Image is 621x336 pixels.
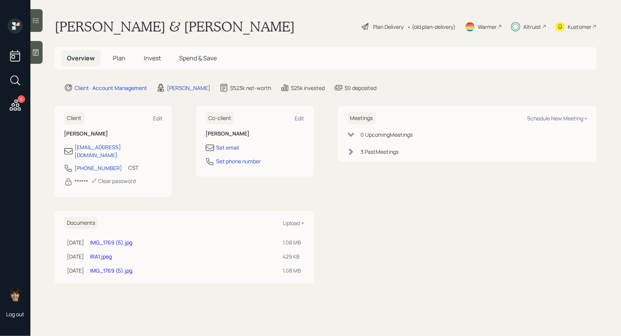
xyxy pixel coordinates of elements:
[216,157,261,165] div: Set phone number
[216,144,239,151] div: Set email
[144,54,161,62] span: Invest
[90,239,132,246] a: IMG_1769 (5).jpg
[64,112,84,125] h6: Client
[55,18,295,35] h1: [PERSON_NAME] & [PERSON_NAME]
[75,143,163,159] div: [EMAIL_ADDRESS][DOMAIN_NAME]
[361,131,413,139] div: 0 Upcoming Meeting s
[523,23,541,31] div: Altruist
[478,23,497,31] div: Warmer
[67,54,95,62] span: Overview
[283,238,302,246] div: 1.08 MB
[64,217,98,229] h6: Documents
[67,252,84,260] div: [DATE]
[230,84,271,92] div: $523k net-worth
[295,115,305,122] div: Edit
[8,286,23,301] img: treva-nostdahl-headshot.png
[128,164,138,172] div: CST
[64,131,163,137] h6: [PERSON_NAME]
[75,84,147,92] div: Client · Account Management
[167,84,210,92] div: [PERSON_NAME]
[205,131,304,137] h6: [PERSON_NAME]
[205,112,234,125] h6: Co-client
[283,267,302,274] div: 1.08 MB
[361,148,399,156] div: 3 Past Meeting s
[291,84,325,92] div: $25k invested
[91,177,136,185] div: Clear password
[17,95,25,103] div: 5
[283,219,305,227] div: Upload +
[90,267,132,274] a: IMG_1769 (5).jpg
[90,253,112,260] a: IRA1.jpeg
[283,252,302,260] div: 429 KB
[568,23,591,31] div: Kustomer
[179,54,217,62] span: Spend & Save
[67,238,84,246] div: [DATE]
[407,23,456,31] div: • (old plan-delivery)
[67,267,84,274] div: [DATE]
[153,115,163,122] div: Edit
[6,311,24,318] div: Log out
[373,23,403,31] div: Plan Delivery
[527,115,588,122] div: Schedule New Meeting +
[345,84,376,92] div: $0 deposited
[347,112,376,125] h6: Meetings
[75,164,122,172] div: [PHONE_NUMBER]
[113,54,125,62] span: Plan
